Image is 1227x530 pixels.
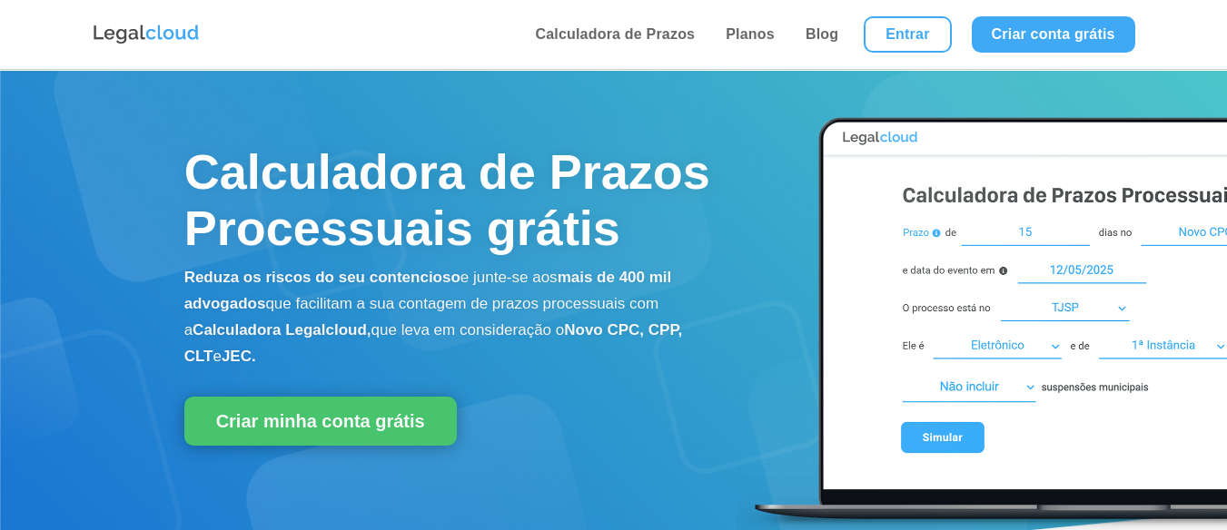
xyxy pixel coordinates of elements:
a: Criar conta grátis [972,16,1135,53]
img: Logo da Legalcloud [92,23,201,46]
b: mais de 400 mil advogados [184,269,672,312]
a: Criar minha conta grátis [184,397,457,446]
b: JEC. [222,348,256,365]
b: Novo CPC, CPP, CLT [184,321,683,365]
b: Reduza os riscos do seu contencioso [184,269,460,286]
a: Entrar [864,16,951,53]
span: Calculadora de Prazos Processuais grátis [184,144,710,255]
p: e junte-se aos que facilitam a sua contagem de prazos processuais com a que leva em consideração o e [184,265,737,369]
b: Calculadora Legalcloud, [193,321,371,339]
